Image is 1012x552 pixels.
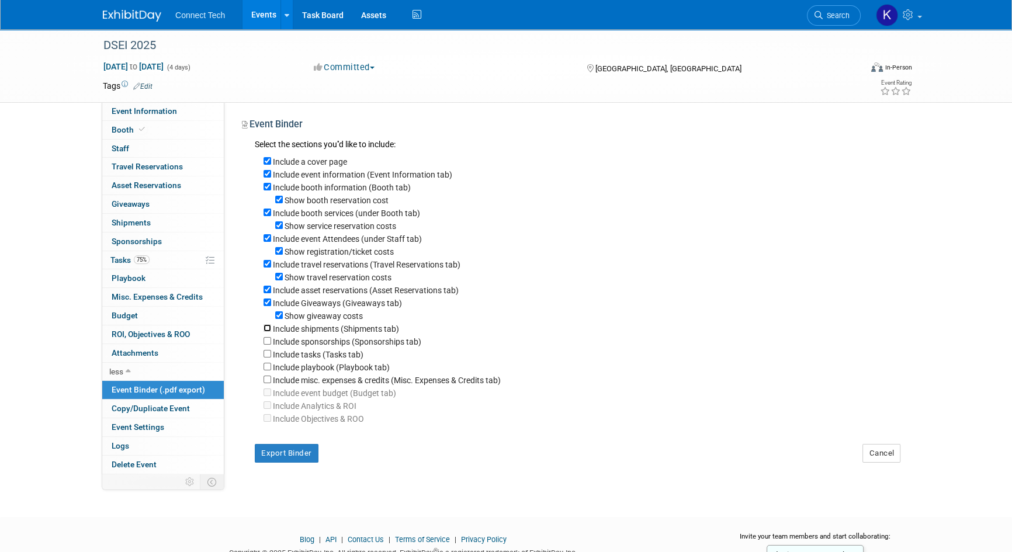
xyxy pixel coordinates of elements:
a: Shipments [102,214,224,232]
label: Show travel reservation costs [285,273,391,282]
div: Event Rating [880,80,912,86]
label: Include event information (Event Information tab) [273,170,452,179]
label: Include sponsorships (Sponsorships tab) [273,337,421,346]
a: Event Information [102,102,224,120]
div: Select the sections you''d like to include: [255,138,900,152]
span: [DATE] [DATE] [103,61,164,72]
a: Booth [102,121,224,139]
div: Event Format [792,61,912,78]
a: Edit [133,82,153,91]
span: Playbook [112,273,145,283]
a: Event Binder (.pdf export) [102,381,224,399]
span: [GEOGRAPHIC_DATA], [GEOGRAPHIC_DATA] [595,64,741,73]
label: Show registration/ticket costs [285,247,394,256]
label: Your ExhibitDay workspace does not have access to Budgeting. [273,388,396,398]
label: Include shipments (Shipments tab) [273,324,399,334]
span: | [452,535,459,544]
a: Travel Reservations [102,158,224,176]
td: Toggle Event Tabs [200,474,224,489]
span: Connect Tech [175,11,225,20]
div: Event Binder [242,118,900,135]
a: API [325,535,337,544]
span: Shipments [112,218,151,227]
span: Logs [112,441,129,450]
span: Copy/Duplicate Event [112,404,190,413]
label: Show giveaway costs [285,311,363,321]
span: Asset Reservations [112,180,181,190]
td: Tags [103,80,153,92]
a: Copy/Duplicate Event [102,400,224,418]
label: Include Giveaways (Giveaways tab) [273,298,402,308]
a: Misc. Expenses & Credits [102,288,224,306]
span: | [316,535,324,544]
span: Budget [112,311,138,320]
td: Personalize Event Tab Strip [180,474,200,489]
span: Booth [112,125,147,134]
span: (4 days) [166,64,190,71]
span: Misc. Expenses & Credits [112,292,203,301]
a: Staff [102,140,224,158]
label: Your ExhibitDay workspace does not have access to Analytics and ROI. [273,401,356,411]
label: Include travel reservations (Travel Reservations tab) [273,260,460,269]
label: Include misc. expenses & credits (Misc. Expenses & Credits tab) [273,376,501,385]
input: Your ExhibitDay workspace does not have access to Analytics and ROI. [264,401,271,409]
a: Privacy Policy [461,535,507,544]
a: Event Settings [102,418,224,436]
img: Format-Inperson.png [871,63,883,72]
span: Search [823,11,850,20]
button: Cancel [862,444,900,463]
span: Event Information [112,106,177,116]
a: Delete Event [102,456,224,474]
input: Your ExhibitDay workspace does not have access to Budgeting. [264,388,271,396]
span: Attachments [112,348,158,357]
a: Blog [300,535,314,544]
a: Tasks75% [102,251,224,269]
div: DSEI 2025 [99,35,843,56]
span: | [386,535,393,544]
label: Include playbook (Playbook tab) [273,363,390,372]
a: Budget [102,307,224,325]
a: Sponsorships [102,232,224,251]
a: Contact Us [348,535,384,544]
a: Logs [102,437,224,455]
label: Include a cover page [273,157,347,166]
a: Terms of Service [395,535,450,544]
a: Search [807,5,861,26]
label: Include tasks (Tasks tab) [273,350,363,359]
span: less [109,367,123,376]
a: Playbook [102,269,224,287]
i: Booth reservation complete [139,126,145,133]
img: Kara Price [876,4,898,26]
label: Your ExhibitDay workspace does not have access to Analytics and ROI. [273,414,364,423]
label: Show service reservation costs [285,221,396,231]
span: Travel Reservations [112,162,183,171]
a: Asset Reservations [102,176,224,195]
span: Staff [112,144,129,153]
span: Tasks [110,255,150,265]
img: ExhibitDay [103,10,161,22]
a: less [102,363,224,381]
span: Delete Event [112,460,157,469]
label: Include event Attendees (under Staff tab) [273,234,422,244]
label: Show booth reservation cost [285,196,389,205]
span: Event Settings [112,422,164,432]
button: Export Binder [255,444,318,463]
button: Committed [310,61,379,74]
div: Invite your team members and start collaborating: [721,532,910,549]
span: Giveaways [112,199,150,209]
span: | [338,535,346,544]
label: Include booth information (Booth tab) [273,183,411,192]
a: Giveaways [102,195,224,213]
span: Event Binder (.pdf export) [112,385,205,394]
input: Your ExhibitDay workspace does not have access to Analytics and ROI. [264,414,271,422]
span: to [128,62,139,71]
span: Sponsorships [112,237,162,246]
a: Attachments [102,344,224,362]
label: Include asset reservations (Asset Reservations tab) [273,286,459,295]
label: Include booth services (under Booth tab) [273,209,420,218]
div: In-Person [885,63,912,72]
span: ROI, Objectives & ROO [112,329,190,339]
span: 75% [134,255,150,264]
a: ROI, Objectives & ROO [102,325,224,343]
